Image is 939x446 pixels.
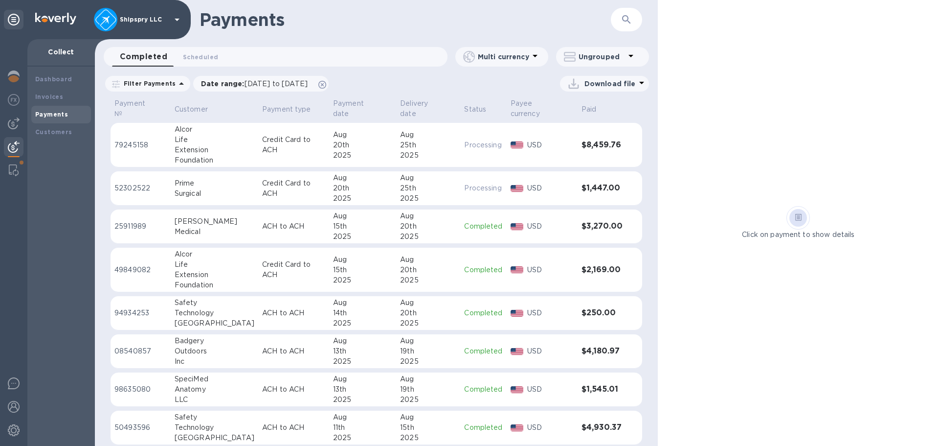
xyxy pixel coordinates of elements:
p: Status [464,104,486,115]
div: 20th [400,308,456,318]
h3: $4,180.97 [581,347,623,356]
div: 20th [333,183,392,193]
h3: $4,930.37 [581,423,623,432]
div: Life [175,135,254,145]
span: Scheduled [183,52,218,62]
p: Processing [464,140,502,150]
p: 79245158 [114,140,167,150]
div: Aug [333,211,392,221]
p: Payee currency [511,98,561,119]
div: 20th [400,265,456,275]
div: 14th [333,308,392,318]
p: USD [527,265,573,275]
img: USD [511,223,524,230]
div: [GEOGRAPHIC_DATA] [175,318,254,329]
div: Aug [333,255,392,265]
div: Safety [175,412,254,423]
div: 2025 [400,150,456,161]
div: 13th [333,346,392,356]
p: ACH to ACH [262,308,325,318]
img: USD [511,266,524,273]
span: Payment № [114,98,167,119]
div: Foundation [175,280,254,290]
div: Life [175,259,254,270]
div: 2025 [333,318,392,329]
div: Outdoors [175,346,254,356]
img: Logo [35,13,76,24]
p: Completed [464,423,502,433]
p: Completed [464,265,502,275]
div: Aug [333,412,392,423]
div: Technology [175,308,254,318]
span: Payee currency [511,98,574,119]
img: USD [511,348,524,355]
p: ACH to ACH [262,221,325,232]
p: USD [527,346,573,356]
b: Invoices [35,93,63,100]
p: ACH to ACH [262,346,325,356]
h3: $3,270.00 [581,222,623,231]
div: 15th [400,423,456,433]
h3: $1,545.01 [581,385,623,394]
p: Payment № [114,98,154,119]
div: Aug [400,211,456,221]
p: Collect [35,47,87,57]
span: Customer [175,104,221,115]
span: Status [464,104,499,115]
p: ACH to ACH [262,423,325,433]
p: Delivery date [400,98,444,119]
div: 20th [333,140,392,150]
div: Alcor [175,124,254,135]
div: Foundation [175,155,254,165]
p: Click on payment to show details [742,230,854,240]
div: Prime [175,178,254,188]
div: Safety [175,298,254,308]
div: Anatomy [175,384,254,395]
span: Paid [581,104,609,115]
div: Aug [333,336,392,346]
p: Completed [464,308,502,318]
div: Aug [333,173,392,183]
div: 2025 [400,193,456,204]
div: Aug [333,374,392,384]
span: Payment date [333,98,392,119]
p: Credit Card to ACH [262,259,325,280]
p: USD [527,183,573,193]
div: 2025 [400,395,456,405]
div: 25th [400,183,456,193]
p: Credit Card to ACH [262,178,325,199]
div: 15th [333,221,392,232]
div: Technology [175,423,254,433]
b: Customers [35,128,72,136]
p: USD [527,384,573,395]
img: USD [511,141,524,148]
div: 2025 [400,232,456,242]
div: Date range:[DATE] to [DATE] [193,76,329,92]
div: [GEOGRAPHIC_DATA] [175,433,254,443]
img: USD [511,424,524,431]
h1: Payments [200,9,554,30]
p: Date range : [201,79,313,89]
h3: $2,169.00 [581,265,623,275]
p: Completed [464,346,502,356]
p: USD [527,221,573,232]
p: USD [527,423,573,433]
p: Processing [464,183,502,193]
p: Download file [584,79,636,89]
p: Completed [464,384,502,395]
p: 94934253 [114,308,167,318]
div: [PERSON_NAME] [175,216,254,227]
div: 13th [333,384,392,395]
p: 08540857 [114,346,167,356]
div: Aug [333,298,392,308]
div: 2025 [333,232,392,242]
p: USD [527,308,573,318]
p: Customer [175,104,208,115]
div: Inc [175,356,254,367]
p: Ungrouped [579,52,625,62]
div: Aug [400,255,456,265]
p: Filter Payments [120,79,176,88]
p: USD [527,140,573,150]
div: Aug [400,298,456,308]
div: 2025 [333,433,392,443]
